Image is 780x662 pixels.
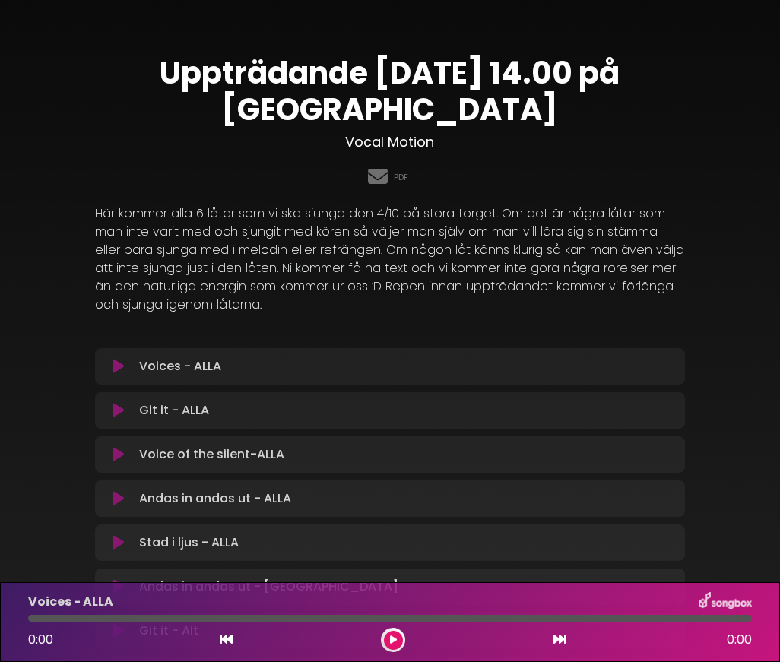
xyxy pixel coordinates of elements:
[95,134,685,150] h3: Vocal Motion
[95,55,685,128] h1: Uppträdande [DATE] 14.00 på [GEOGRAPHIC_DATA]
[28,631,53,648] span: 0:00
[727,631,752,649] span: 0:00
[139,401,209,420] p: Git it - ALLA
[28,593,113,611] p: Voices - ALLA
[139,534,239,552] p: Stad i ljus - ALLA
[699,592,752,612] img: songbox-logo-white.png
[139,357,221,375] p: Voices - ALLA
[95,204,685,314] p: Här kommer alla 6 låtar som vi ska sjunga den 4/10 på stora torget. Om det är några låtar som man...
[139,578,398,596] p: Andas in andas ut - [GEOGRAPHIC_DATA]
[394,171,408,184] a: PDF
[139,489,291,508] p: Andas in andas ut - ALLA
[139,445,284,464] p: Voice of the silent-ALLA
